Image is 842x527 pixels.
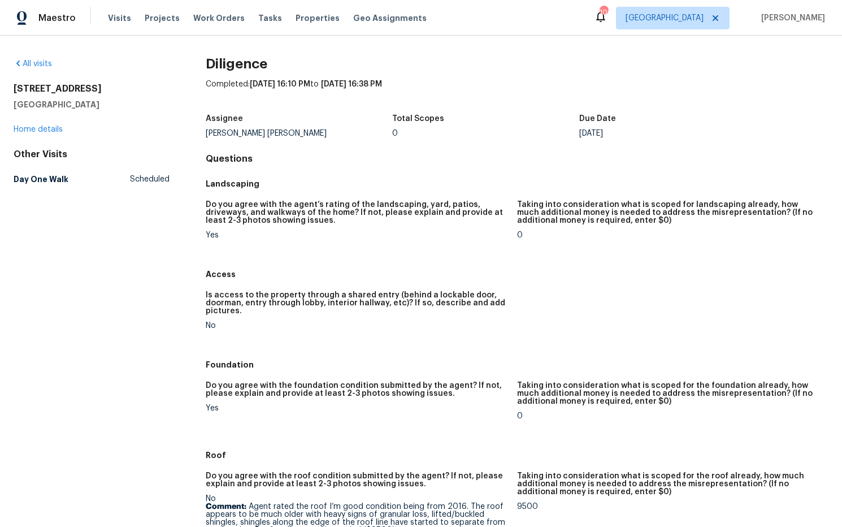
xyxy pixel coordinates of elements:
[206,231,508,239] div: Yes
[517,412,819,420] div: 0
[517,503,819,511] div: 9500
[206,472,508,488] h5: Do you agree with the roof condition submitted by the agent? If not, please explain and provide a...
[206,129,393,137] div: [PERSON_NAME] [PERSON_NAME]
[14,149,170,160] div: Other Visits
[14,126,63,133] a: Home details
[38,12,76,24] span: Maestro
[206,359,828,370] h5: Foundation
[108,12,131,24] span: Visits
[145,12,180,24] span: Projects
[130,174,170,185] span: Scheduled
[14,174,68,185] h5: Day One Walk
[392,115,444,123] h5: Total Scopes
[14,60,52,68] a: All visits
[579,129,766,137] div: [DATE]
[14,169,170,189] a: Day One WalkScheduled
[353,12,427,24] span: Geo Assignments
[296,12,340,24] span: Properties
[517,472,819,496] h5: Taking into consideration what is scoped for the roof already, how much additional money is neede...
[206,201,508,224] h5: Do you agree with the agent’s rating of the landscaping, yard, patios, driveways, and walkways of...
[579,115,616,123] h5: Due Date
[14,83,170,94] h2: [STREET_ADDRESS]
[206,322,508,330] div: No
[250,80,310,88] span: [DATE] 16:10 PM
[600,7,607,18] div: 106
[206,404,508,412] div: Yes
[517,231,819,239] div: 0
[206,269,828,280] h5: Access
[206,450,828,461] h5: Roof
[392,129,579,137] div: 0
[206,291,508,315] h5: Is access to the property through a shared entry (behind a lockable door, doorman, entry through ...
[206,79,828,108] div: Completed: to
[757,12,825,24] span: [PERSON_NAME]
[206,178,828,189] h5: Landscaping
[206,153,828,165] h4: Questions
[517,201,819,224] h5: Taking into consideration what is scoped for landscaping already, how much additional money is ne...
[193,12,245,24] span: Work Orders
[206,58,828,70] h2: Diligence
[206,115,243,123] h5: Assignee
[321,80,382,88] span: [DATE] 16:38 PM
[206,503,246,511] b: Comment:
[14,99,170,110] h5: [GEOGRAPHIC_DATA]
[517,382,819,405] h5: Taking into consideration what is scoped for the foundation already, how much additional money is...
[206,382,508,398] h5: Do you agree with the foundation condition submitted by the agent? If not, please explain and pro...
[626,12,704,24] span: [GEOGRAPHIC_DATA]
[258,14,282,22] span: Tasks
